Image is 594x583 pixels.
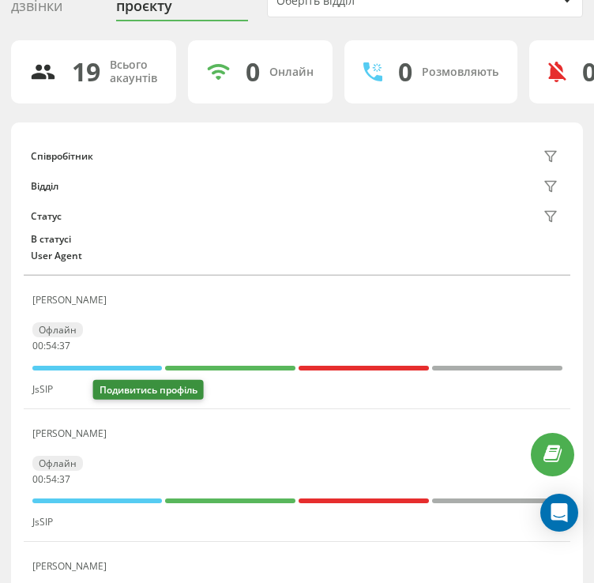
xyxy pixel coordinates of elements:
[540,494,578,532] div: Open Intercom Messenger
[422,66,498,79] div: Розмовляють
[31,234,563,245] div: В статусі
[32,456,83,471] div: Офлайн
[31,250,563,261] div: User Agent
[46,472,57,486] span: 54
[72,57,100,87] div: 19
[32,472,43,486] span: 00
[59,339,70,352] span: 37
[32,474,70,485] div: : :
[269,66,314,79] div: Онлайн
[398,57,412,87] div: 0
[32,428,111,439] div: [PERSON_NAME]
[32,322,83,337] div: Офлайн
[93,380,204,400] div: Подивитись профіль
[32,339,43,352] span: 00
[31,151,93,162] div: Співробітник
[32,515,53,528] span: JsSIP
[246,57,260,87] div: 0
[31,211,62,222] div: Статус
[32,295,111,306] div: [PERSON_NAME]
[110,58,157,85] div: Всього акаунтів
[32,340,70,352] div: : :
[32,561,111,572] div: [PERSON_NAME]
[31,181,58,192] div: Відділ
[46,339,57,352] span: 54
[32,382,53,396] span: JsSIP
[59,472,70,486] span: 37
